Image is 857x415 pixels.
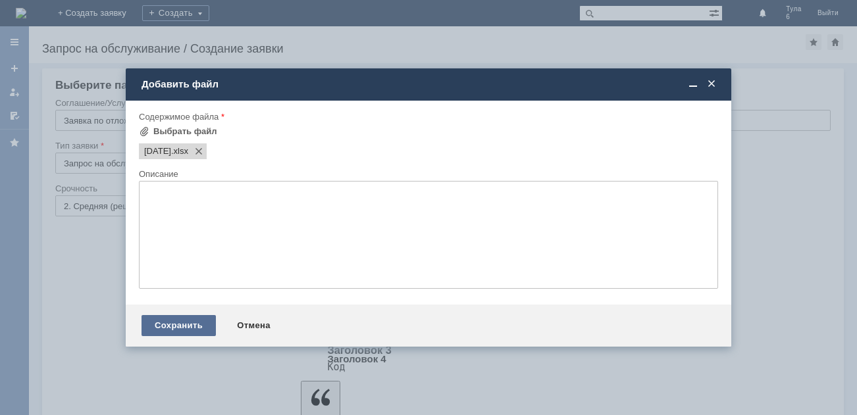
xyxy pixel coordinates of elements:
[139,112,715,121] div: Содержимое файла
[705,78,718,90] span: Закрыть
[142,78,718,90] div: Добавить файл
[5,5,192,16] div: Просьба удалить отл чеки во вложении
[171,146,188,157] span: 06.10.2025.xlsx
[153,126,217,137] div: Выбрать файл
[139,170,715,178] div: Описание
[144,146,171,157] span: 06.10.2025.xlsx
[687,78,700,90] span: Свернуть (Ctrl + M)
